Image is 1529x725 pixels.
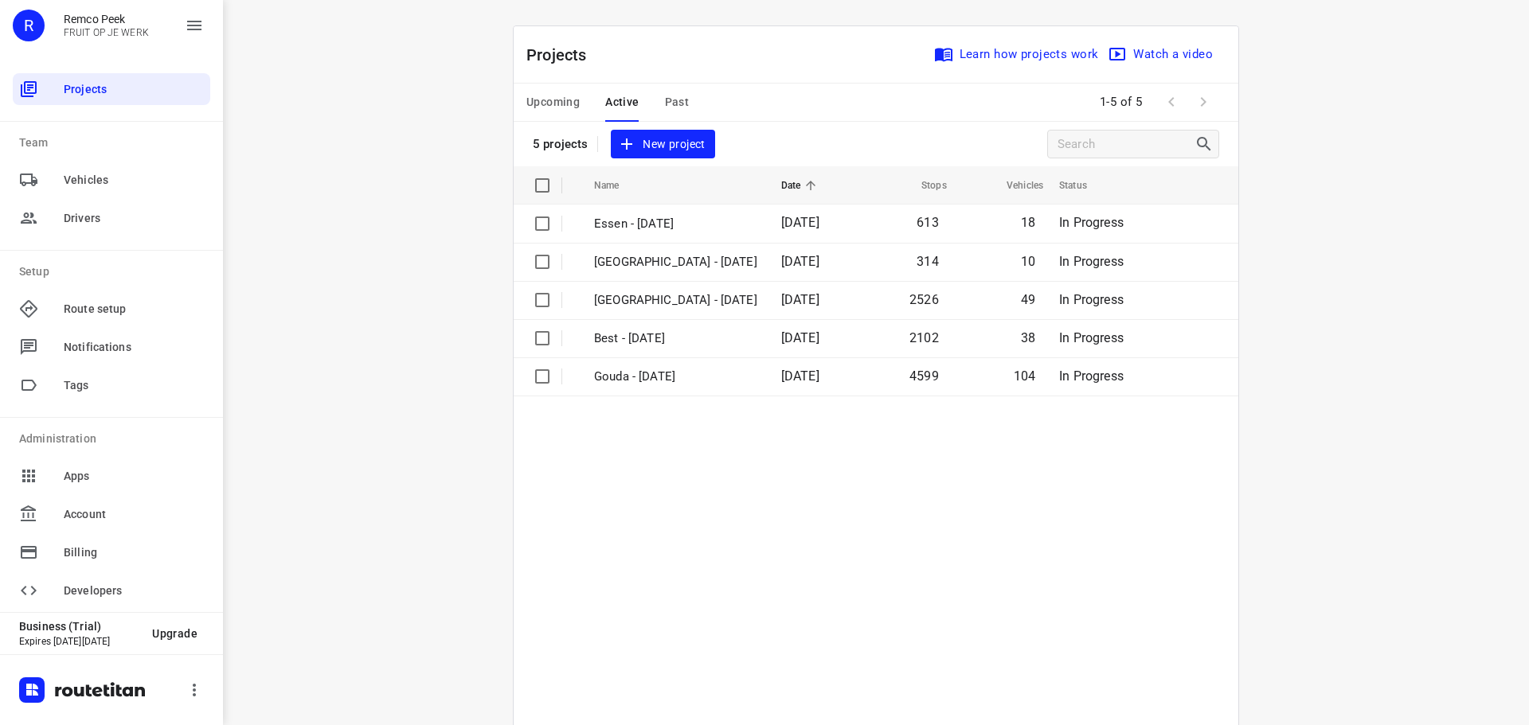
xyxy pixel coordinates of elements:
[909,292,939,307] span: 2526
[1156,86,1187,118] span: Previous Page
[781,292,819,307] span: [DATE]
[986,176,1043,195] span: Vehicles
[13,202,210,234] div: Drivers
[917,215,939,230] span: 613
[781,176,822,195] span: Date
[594,253,757,271] p: Antwerpen - Monday
[620,134,705,154] span: New project
[611,130,714,159] button: New project
[781,254,819,269] span: [DATE]
[13,164,210,196] div: Vehicles
[139,619,210,648] button: Upgrade
[64,339,204,356] span: Notifications
[594,329,757,348] p: Best - Monday
[594,291,757,310] p: Zwolle - Monday
[64,377,204,394] span: Tags
[64,544,204,561] span: Billing
[665,92,690,112] span: Past
[64,506,204,523] span: Account
[1014,368,1036,384] span: 104
[1021,215,1035,230] span: 18
[13,293,210,325] div: Route setup
[13,10,45,41] div: R
[13,331,210,363] div: Notifications
[594,215,757,233] p: Essen - Monday
[19,636,139,647] p: Expires [DATE][DATE]
[526,43,600,67] p: Projects
[1093,85,1149,119] span: 1-5 of 5
[64,468,204,485] span: Apps
[781,215,819,230] span: [DATE]
[781,368,819,384] span: [DATE]
[1187,86,1219,118] span: Next Page
[64,27,149,38] p: FRUIT OP JE WERK
[909,368,939,384] span: 4599
[1195,134,1218,154] div: Search
[19,431,210,447] p: Administration
[13,536,210,568] div: Billing
[13,460,210,492] div: Apps
[901,176,947,195] span: Stops
[1021,254,1035,269] span: 10
[64,13,149,25] p: Remco Peek
[13,498,210,530] div: Account
[1059,176,1108,195] span: Status
[1021,292,1035,307] span: 49
[605,92,639,112] span: Active
[64,210,204,227] span: Drivers
[13,73,210,105] div: Projects
[1059,292,1124,307] span: In Progress
[526,92,580,112] span: Upcoming
[594,368,757,386] p: Gouda - Monday
[909,330,939,345] span: 2102
[64,81,204,98] span: Projects
[19,134,210,151] p: Team
[13,369,210,401] div: Tags
[19,620,139,633] p: Business (Trial)
[1058,132,1195,157] input: Search projects
[1059,254,1124,269] span: In Progress
[13,575,210,606] div: Developers
[19,263,210,280] p: Setup
[781,330,819,345] span: [DATE]
[64,583,204,599] span: Developers
[1059,368,1124,384] span: In Progress
[594,176,640,195] span: Name
[64,301,204,318] span: Route setup
[1059,215,1124,230] span: In Progress
[152,627,197,640] span: Upgrade
[1059,330,1124,345] span: In Progress
[64,172,204,189] span: Vehicles
[1021,330,1035,345] span: 38
[917,254,939,269] span: 314
[533,137,588,151] p: 5 projects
